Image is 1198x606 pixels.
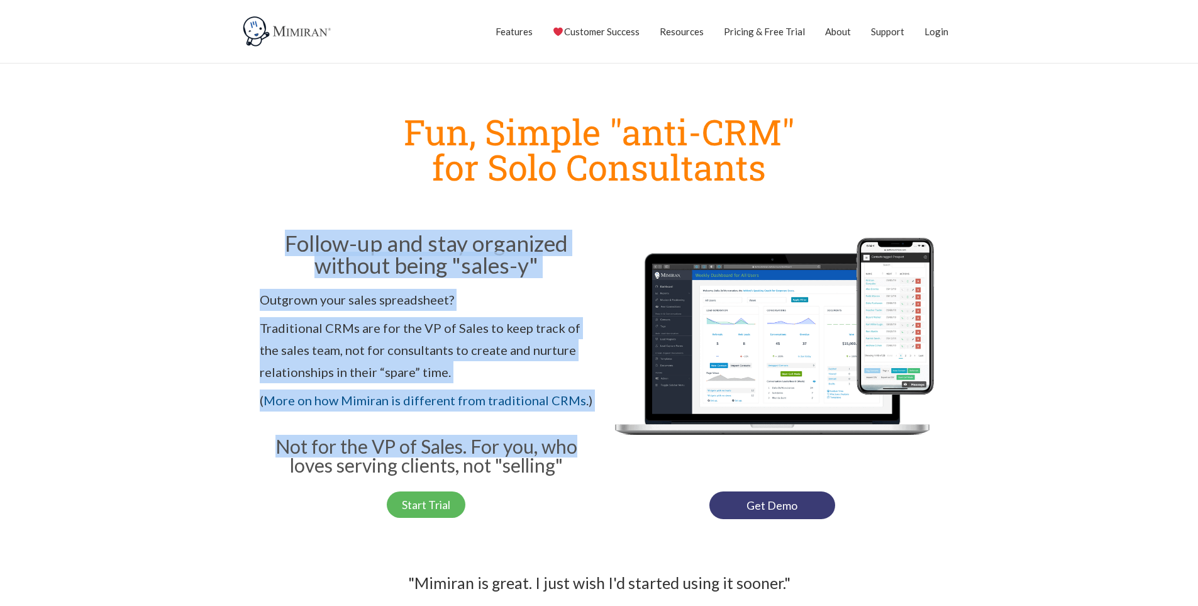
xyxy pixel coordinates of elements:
a: Resources [660,16,704,47]
a: Login [924,16,948,47]
a: More on how Mimiran is different from traditional CRMs [263,393,586,408]
h2: Follow-up and stay organized without being "sales-y" [260,232,593,276]
img: ❤️ [553,27,563,36]
a: Customer Success [553,16,639,47]
span: Start Trial [402,499,450,510]
a: Pricing & Free Trial [724,16,805,47]
span: ( .) [260,393,592,408]
img: Mimiran CRM for solo consultants dashboard mobile [606,228,939,479]
p: Traditional CRMs are for the VP of Sales to keep track of the sales team, not for consultants to ... [260,317,593,383]
h1: Fun, Simple "anti-CRM" for Solo Consultants [253,114,945,184]
a: Start Trial [387,491,465,518]
a: Support [871,16,904,47]
p: Outgrown your sales spreadsheet? [260,289,593,311]
div: "Mimiran is great. I just wish I'd started using it sooner." [241,570,958,597]
a: Features [496,16,533,47]
h3: Not for the VP of Sales. For you, who loves serving clients, not "selling" [260,437,593,474]
a: Get Demo [709,491,835,519]
a: About [825,16,851,47]
img: Mimiran CRM [241,16,335,47]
